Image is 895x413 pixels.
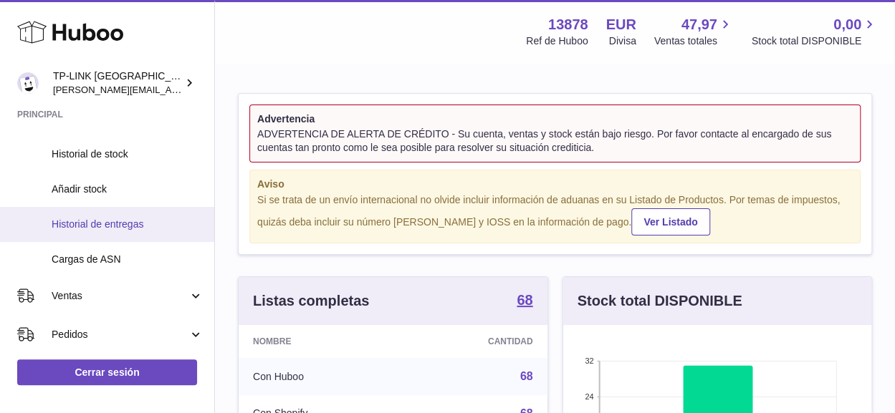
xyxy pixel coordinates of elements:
[257,178,853,191] strong: Aviso
[239,325,403,358] th: Nombre
[52,289,188,303] span: Ventas
[517,293,532,307] strong: 68
[609,34,636,48] div: Divisa
[52,328,188,341] span: Pedidos
[52,218,204,231] span: Historial de entregas
[606,15,636,34] strong: EUR
[752,34,878,48] span: Stock total DISPONIBLE
[585,356,593,365] text: 32
[681,15,717,34] span: 47,97
[631,208,709,235] a: Ver Listado
[53,69,182,97] div: TP-LINK [GEOGRAPHIC_DATA], SOCIEDAD LIMITADA
[752,15,878,48] a: 0,00 Stock total DISPONIBLE
[17,72,39,94] img: celia.yan@tp-link.com
[52,253,204,266] span: Cargas de ASN
[526,34,588,48] div: Ref de Huboo
[548,15,588,34] strong: 13878
[52,147,204,161] span: Historial de stock
[253,291,369,311] h3: Listas completas
[517,293,532,310] a: 68
[53,84,287,95] span: [PERSON_NAME][EMAIL_ADDRESS][DOMAIN_NAME]
[833,15,861,34] span: 0,00
[403,325,547,358] th: Cantidad
[257,193,853,236] div: Si se trata de un envío internacional no olvide incluir información de aduanas en su Listado de P...
[520,370,533,382] a: 68
[654,34,734,48] span: Ventas totales
[52,183,204,196] span: Añadir stock
[654,15,734,48] a: 47,97 Ventas totales
[585,392,593,401] text: 24
[239,358,403,395] td: Con Huboo
[257,112,853,126] strong: Advertencia
[578,291,742,311] h3: Stock total DISPONIBLE
[257,127,853,155] div: ADVERTENCIA DE ALERTA DE CRÉDITO - Su cuenta, ventas y stock están bajo riesgo. Por favor contact...
[17,359,197,385] a: Cerrar sesión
